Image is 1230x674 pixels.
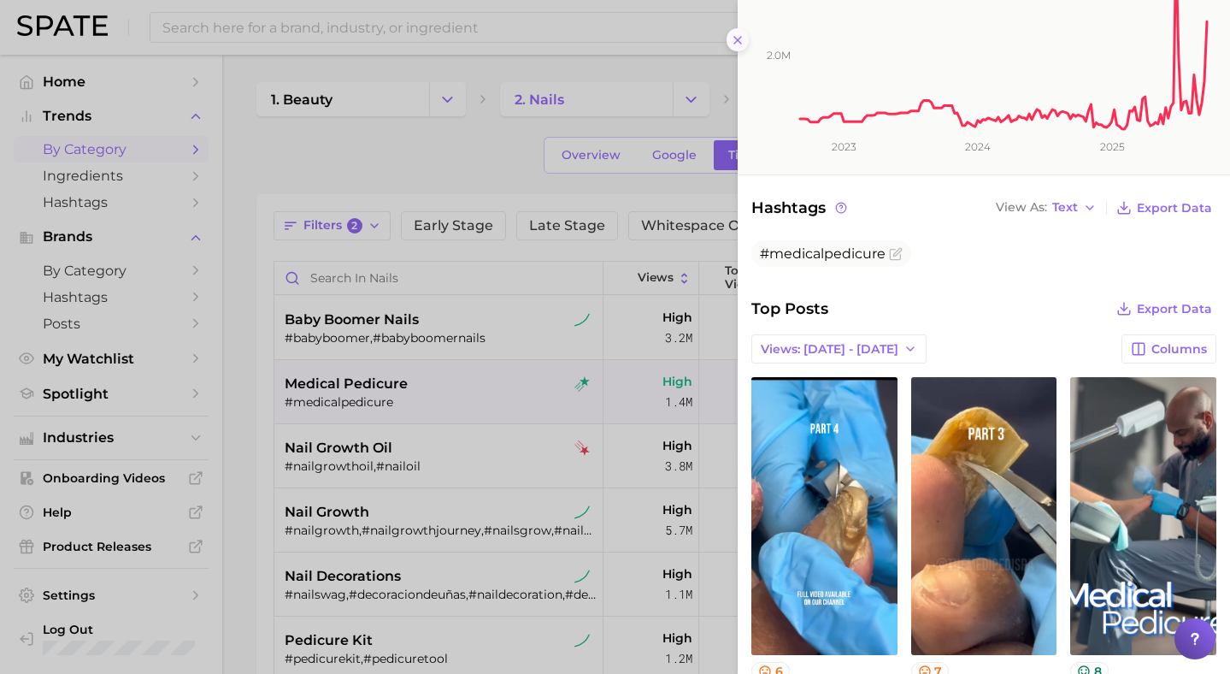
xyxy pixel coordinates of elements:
[1100,140,1125,153] tspan: 2025
[760,245,886,262] span: #medicalpedicure
[751,334,927,364] button: Views: [DATE] - [DATE]
[751,297,828,321] span: Top Posts
[965,140,991,153] tspan: 2024
[1112,297,1216,321] button: Export Data
[832,140,856,153] tspan: 2023
[1052,203,1078,212] span: Text
[767,49,791,62] tspan: 2.0m
[1137,201,1212,216] span: Export Data
[889,247,903,261] button: Flag as miscategorized or irrelevant
[1112,196,1216,220] button: Export Data
[996,203,1047,212] span: View As
[1121,334,1216,364] button: Columns
[992,197,1101,219] button: View AsText
[751,196,850,220] span: Hashtags
[1151,342,1207,357] span: Columns
[761,342,898,357] span: Views: [DATE] - [DATE]
[1137,302,1212,316] span: Export Data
